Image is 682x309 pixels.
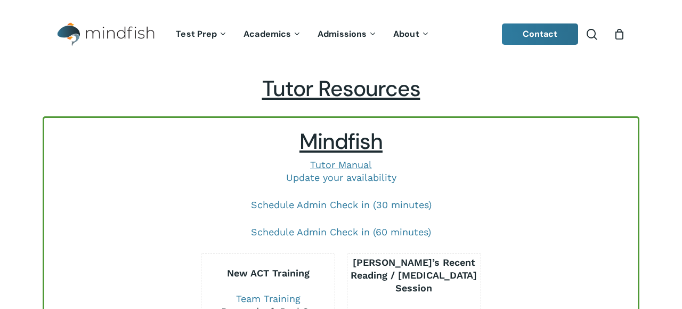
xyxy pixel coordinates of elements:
[351,257,477,294] b: [PERSON_NAME]’s Recent Reading / [MEDICAL_DATA] Session
[502,23,579,45] a: Contact
[168,30,236,39] a: Test Prep
[393,28,419,39] span: About
[385,30,438,39] a: About
[176,28,217,39] span: Test Prep
[318,28,367,39] span: Admissions
[310,159,372,170] a: Tutor Manual
[251,226,431,237] a: Schedule Admin Check in (60 minutes)
[43,14,639,54] header: Main Menu
[262,75,420,103] span: Tutor Resources
[243,28,291,39] span: Academics
[236,30,310,39] a: Academics
[236,293,301,304] a: Team Training
[613,28,625,40] a: Cart
[168,14,437,54] nav: Main Menu
[310,30,385,39] a: Admissions
[251,199,432,210] a: Schedule Admin Check in (30 minutes)
[299,128,383,156] span: Mindfish
[227,267,310,279] b: New ACT Training
[523,28,558,39] span: Contact
[286,172,396,183] a: Update your availability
